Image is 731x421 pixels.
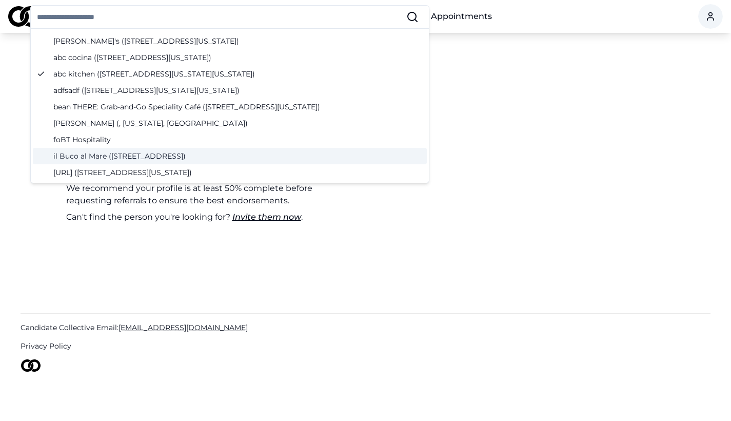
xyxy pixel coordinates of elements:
[33,49,427,66] div: abc cocina ([STREET_ADDRESS][US_STATE])
[33,115,427,131] div: [PERSON_NAME] (, [US_STATE], [GEOGRAPHIC_DATA])
[66,211,353,223] p: Can't find the person you're looking for? .
[21,322,710,333] a: Candidate Collective Email:[EMAIL_ADDRESS][DOMAIN_NAME]
[33,66,427,82] div: abc kitchen ([STREET_ADDRESS][US_STATE][US_STATE])
[118,323,248,332] span: [EMAIL_ADDRESS][DOMAIN_NAME]
[33,82,427,99] div: adfsadf ([STREET_ADDRESS][US_STATE][US_STATE])
[33,131,427,148] div: foBT Hospitality
[8,6,41,27] img: logo
[33,164,427,181] div: [URL] ([STREET_ADDRESS][US_STATE])
[232,212,301,222] a: Invite them now
[21,359,41,372] img: logo
[423,6,500,27] a: Appointments
[31,29,429,183] div: Suggestions
[66,182,353,207] p: We recommend your profile is at least 50% complete before requesting referrals to ensure the best...
[33,148,427,164] div: il Buco al Mare ([STREET_ADDRESS])
[33,33,427,49] div: [PERSON_NAME]'s ([STREET_ADDRESS][US_STATE])
[33,99,427,115] div: bean THERE: Grab-and-Go Speciality Café ([STREET_ADDRESS][US_STATE])
[21,341,710,351] a: Privacy Policy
